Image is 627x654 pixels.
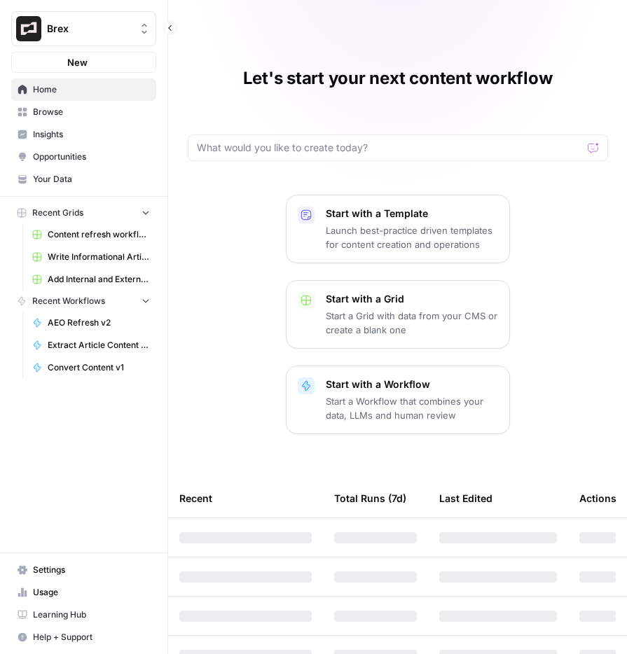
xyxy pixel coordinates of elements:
[33,106,150,118] span: Browse
[48,228,150,241] span: Content refresh workflow
[26,356,156,379] a: Convert Content v1
[439,479,492,517] div: Last Edited
[286,366,510,434] button: Start with a WorkflowStart a Workflow that combines your data, LLMs and human review
[326,223,498,251] p: Launch best-practice driven templates for content creation and operations
[286,195,510,263] button: Start with a TemplateLaunch best-practice driven templates for content creation and operations
[334,479,406,517] div: Total Runs (7d)
[33,173,150,186] span: Your Data
[326,292,498,306] p: Start with a Grid
[11,604,156,626] a: Learning Hub
[33,83,150,96] span: Home
[11,52,156,73] button: New
[26,312,156,334] a: AEO Refresh v2
[16,16,41,41] img: Brex Logo
[197,141,582,155] input: What would you like to create today?
[32,295,105,307] span: Recent Workflows
[26,246,156,268] a: Write Informational Article
[33,586,150,599] span: Usage
[326,207,498,221] p: Start with a Template
[26,268,156,291] a: Add Internal and External Links (1)
[32,207,83,219] span: Recent Grids
[243,67,553,90] h1: Let's start your next content workflow
[326,377,498,391] p: Start with a Workflow
[33,631,150,643] span: Help + Support
[11,168,156,190] a: Your Data
[26,334,156,356] a: Extract Article Content v.2
[11,581,156,604] a: Usage
[11,626,156,648] button: Help + Support
[11,11,156,46] button: Workspace: Brex
[26,223,156,246] a: Content refresh workflow
[48,251,150,263] span: Write Informational Article
[11,78,156,101] a: Home
[48,361,150,374] span: Convert Content v1
[11,559,156,581] a: Settings
[33,128,150,141] span: Insights
[326,309,498,337] p: Start a Grid with data from your CMS or create a blank one
[48,339,150,352] span: Extract Article Content v.2
[48,273,150,286] span: Add Internal and External Links (1)
[326,394,498,422] p: Start a Workflow that combines your data, LLMs and human review
[579,479,616,517] div: Actions
[47,22,132,36] span: Brex
[11,291,156,312] button: Recent Workflows
[33,608,150,621] span: Learning Hub
[33,151,150,163] span: Opportunities
[11,146,156,168] a: Opportunities
[67,55,88,69] span: New
[33,564,150,576] span: Settings
[11,202,156,223] button: Recent Grids
[48,316,150,329] span: AEO Refresh v2
[286,280,510,349] button: Start with a GridStart a Grid with data from your CMS or create a blank one
[11,123,156,146] a: Insights
[179,479,312,517] div: Recent
[11,101,156,123] a: Browse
